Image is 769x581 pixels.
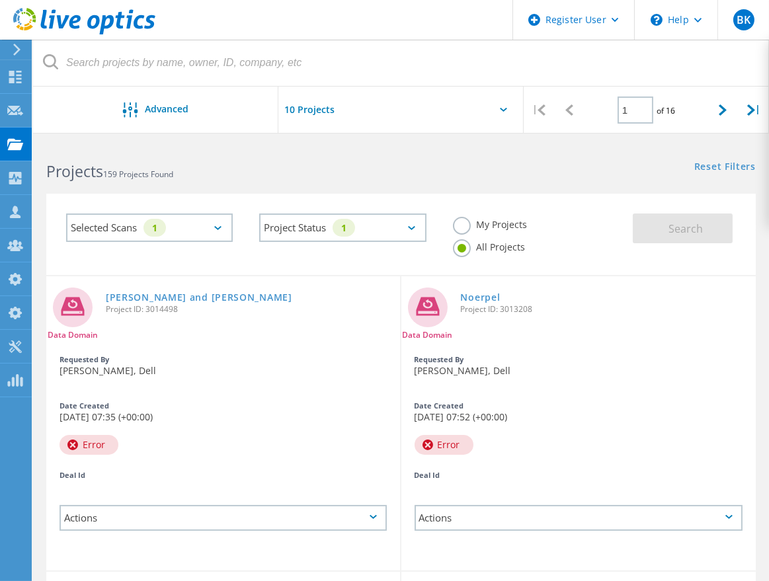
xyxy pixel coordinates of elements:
svg: \n [651,14,663,26]
div: Deal Id [415,471,743,479]
div: [DATE] 07:35 (+00:00) [46,395,400,428]
span: 159 Projects Found [103,169,173,180]
div: Requested By [60,356,387,363]
div: [PERSON_NAME], Dell [46,349,400,382]
div: Date Created [415,402,743,409]
button: Search [633,213,733,243]
b: Projects [46,161,103,182]
div: Date Created [60,402,387,409]
label: My Projects [453,217,527,229]
a: Live Optics Dashboard [13,28,155,37]
div: 1 [333,219,355,237]
div: Selected Scans [66,213,233,242]
div: Error [415,435,473,455]
a: Reset Filters [694,162,756,173]
div: 1 [143,219,166,237]
span: Search [668,221,703,236]
label: All Projects [453,239,525,252]
span: of 16 [657,105,675,116]
div: | [524,87,554,134]
a: [PERSON_NAME] and [PERSON_NAME] [106,293,292,302]
div: Project Status [259,213,426,242]
div: | [738,87,768,134]
span: Data Domain [48,331,98,339]
span: Project ID: 3013208 [461,305,750,313]
div: [PERSON_NAME], Dell [401,349,756,382]
div: Actions [415,505,743,531]
span: Project ID: 3014498 [106,305,393,313]
div: [DATE] 07:52 (+00:00) [401,395,756,428]
div: Actions [60,505,387,531]
span: Data Domain [403,331,453,339]
span: BK [737,15,750,25]
div: Requested By [415,356,743,363]
span: Advanced [145,104,188,114]
div: Deal Id [60,471,387,479]
div: Error [60,435,118,455]
a: Noerpel [461,293,501,302]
